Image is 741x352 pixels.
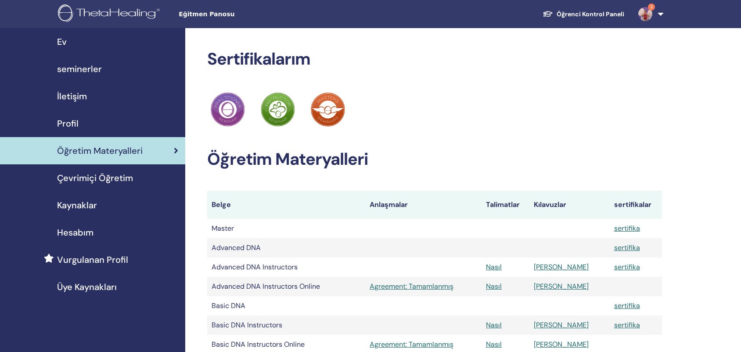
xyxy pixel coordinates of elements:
td: Advanced DNA Instructors [207,258,365,277]
th: Talimatlar [482,191,529,219]
span: İletişim [57,90,87,103]
th: sertifikalar [610,191,662,219]
span: Profil [57,117,79,130]
span: 3 [648,4,655,11]
span: Kaynaklar [57,199,97,212]
td: Advanced DNA Instructors Online [207,277,365,296]
a: Nasıl [486,282,502,291]
span: Öğretim Materyalleri [57,144,143,157]
span: Hesabım [57,226,94,239]
a: Nasıl [486,262,502,272]
a: sertifika [614,262,640,272]
a: Agreement: Tamamlanmış [370,339,477,350]
a: sertifika [614,243,640,252]
th: Anlaşmalar [365,191,482,219]
img: Practitioner [261,92,295,127]
img: Practitioner [211,92,245,127]
a: Nasıl [486,320,502,330]
a: [PERSON_NAME] [534,320,589,330]
a: [PERSON_NAME] [534,282,589,291]
span: Çevrimiçi Öğretim [57,171,133,185]
span: seminerler [57,62,102,76]
span: Eğitmen Panosu [179,10,310,19]
img: default.jpg [638,7,652,21]
a: sertifika [614,320,640,330]
a: Agreement: Tamamlanmış [370,281,477,292]
span: Üye Kaynakları [57,280,117,294]
h2: Sertifikalarım [207,49,662,69]
a: sertifika [614,301,640,310]
img: graduation-cap-white.svg [543,10,553,18]
a: sertifika [614,224,640,233]
td: Advanced DNA [207,238,365,258]
span: Ev [57,35,67,48]
a: [PERSON_NAME] [534,340,589,349]
a: Öğrenci Kontrol Paneli [536,6,631,22]
span: Vurgulanan Profil [57,253,128,266]
th: Belge [207,191,365,219]
td: Basic DNA [207,296,365,316]
img: Practitioner [311,92,345,127]
img: logo.png [58,4,163,24]
a: [PERSON_NAME] [534,262,589,272]
td: Basic DNA Instructors [207,316,365,335]
h2: Öğretim Materyalleri [207,149,662,170]
a: Nasıl [486,340,502,349]
td: Master [207,219,365,238]
th: Kılavuzlar [529,191,609,219]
